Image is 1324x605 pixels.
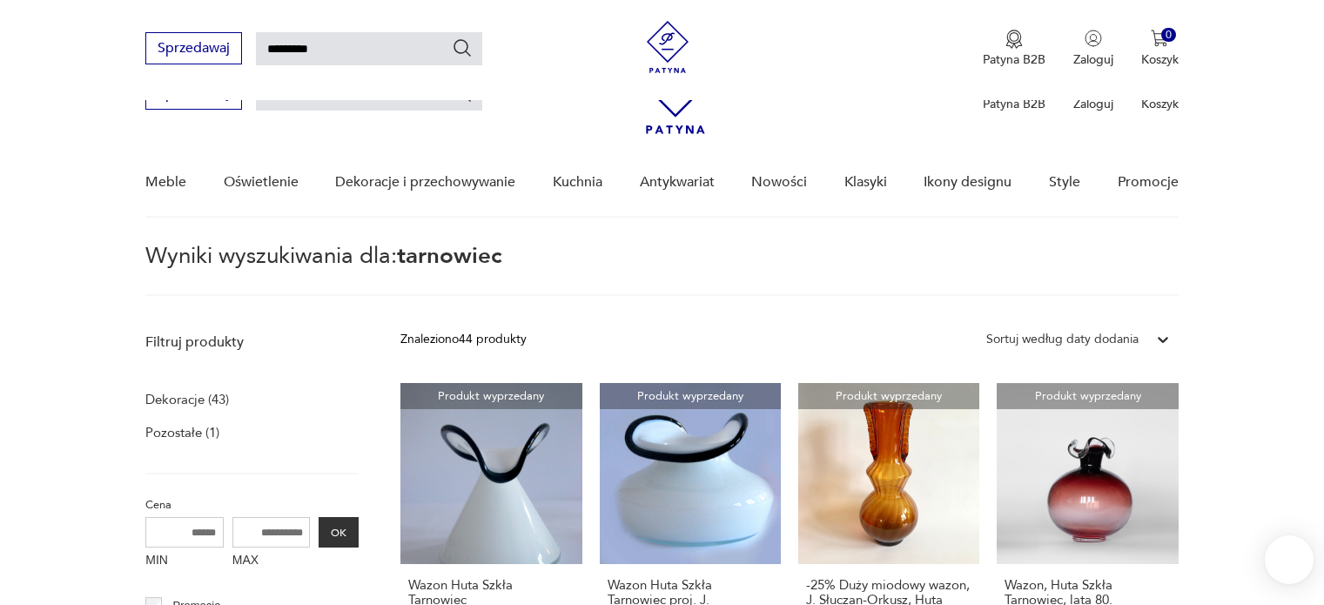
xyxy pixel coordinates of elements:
button: OK [319,517,359,548]
button: 0Koszyk [1141,30,1179,68]
p: Filtruj produkty [145,333,359,352]
img: Patyna - sklep z meblami i dekoracjami vintage [642,21,694,73]
a: Oświetlenie [224,149,299,216]
img: Ikona medalu [1005,30,1023,49]
a: Ikony designu [924,149,1011,216]
div: Sortuj według daty dodania [986,330,1139,349]
a: Pozostałe (1) [145,420,219,445]
a: Style [1049,149,1080,216]
a: Kuchnia [553,149,602,216]
button: Patyna B2B [983,30,1045,68]
a: Meble [145,149,186,216]
a: Sprzedawaj [145,89,242,101]
a: Sprzedawaj [145,44,242,56]
button: Sprzedawaj [145,32,242,64]
div: Znaleziono 44 produkty [400,330,527,349]
label: MAX [232,548,311,575]
p: Zaloguj [1073,51,1113,68]
a: Ikona medaluPatyna B2B [983,30,1045,68]
p: Wyniki wyszukiwania dla: [145,245,1178,296]
iframe: Smartsupp widget button [1265,535,1314,584]
img: Ikona koszyka [1151,30,1168,47]
p: Patyna B2B [983,96,1045,112]
p: Patyna B2B [983,51,1045,68]
a: Dekoracje i przechowywanie [335,149,515,216]
button: Zaloguj [1073,30,1113,68]
p: Cena [145,495,359,514]
p: Koszyk [1141,51,1179,68]
a: Nowości [751,149,807,216]
p: Zaloguj [1073,96,1113,112]
img: Ikonka użytkownika [1085,30,1102,47]
a: Dekoracje (43) [145,387,229,412]
button: Szukaj [452,37,473,58]
p: Koszyk [1141,96,1179,112]
label: MIN [145,548,224,575]
a: Klasyki [844,149,887,216]
div: 0 [1161,28,1176,43]
span: tarnowiec [397,240,502,272]
a: Antykwariat [640,149,715,216]
a: Promocje [1118,149,1179,216]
